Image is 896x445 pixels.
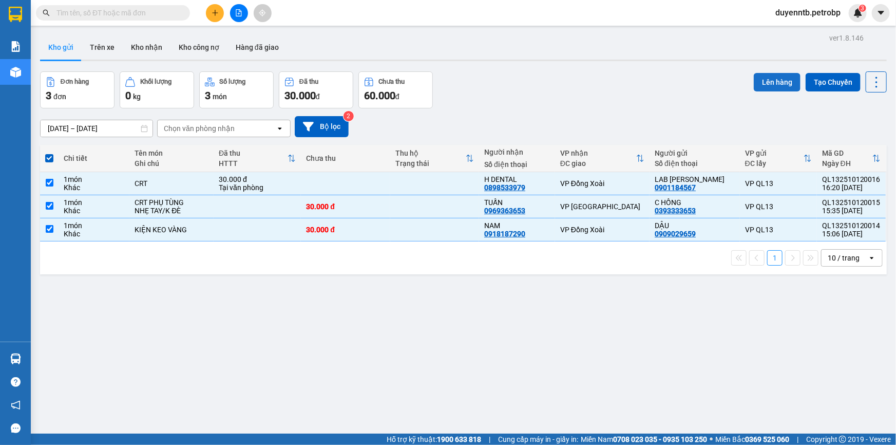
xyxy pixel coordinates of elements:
span: kg [133,92,141,101]
div: KIỆN KEO VÀNG [135,226,208,234]
div: Số điện thoại [655,159,735,168]
span: đ [316,92,320,101]
div: 16:20 [DATE] [822,183,881,192]
button: Kho nhận [123,35,170,60]
div: NHẸ TAY/K ĐÈ [135,207,208,215]
span: aim [259,9,266,16]
span: món [213,92,227,101]
div: Số lượng [220,78,246,85]
div: CRT [135,179,208,188]
div: Khác [64,183,124,192]
button: Đơn hàng3đơn [40,71,115,108]
div: VP QL13 [745,226,812,234]
div: VP QL13 [745,202,812,211]
div: Tại văn phòng [219,183,296,192]
th: Toggle SortBy [214,145,301,172]
img: warehouse-icon [10,67,21,78]
div: Đơn hàng [61,78,89,85]
span: Hỗ trợ kỹ thuật: [387,434,481,445]
div: CRT PHỤ TÙNG [135,198,208,207]
span: question-circle [11,377,21,387]
div: Mã GD [822,149,872,157]
div: Chọn văn phòng nhận [164,123,235,134]
span: 30.000 [284,89,316,102]
button: Trên xe [82,35,123,60]
div: Người nhận [484,148,550,156]
th: Toggle SortBy [740,145,817,172]
div: C HỒNG [655,198,735,207]
div: ĐC giao [560,159,636,168]
div: DẬU [655,221,735,230]
div: VP QL13 [745,179,812,188]
button: plus [206,4,224,22]
div: QL132510120014 [822,221,881,230]
div: Chưa thu [306,154,385,162]
div: 10 / trang [828,253,860,263]
span: duyenntb.petrobp [767,6,849,19]
sup: 2 [344,111,354,121]
div: Chi tiết [64,154,124,162]
button: Hàng đã giao [227,35,287,60]
span: | [797,434,798,445]
button: Chưa thu60.000đ [358,71,433,108]
div: VP Đồng Xoài [560,179,644,188]
span: Miền Bắc [715,434,789,445]
button: Số lượng3món [199,71,274,108]
div: 0898533979 [484,183,525,192]
div: LAB OTIS [655,175,735,183]
div: HTTT [219,159,288,168]
button: 1 [767,250,783,266]
strong: 0369 525 060 [745,435,789,443]
img: warehouse-icon [10,354,21,364]
div: 0393333653 [655,207,696,215]
div: Khối lượng [140,78,171,85]
button: Khối lượng0kg [120,71,194,108]
span: file-add [235,9,242,16]
span: đ [395,92,399,101]
button: Kho công nợ [170,35,227,60]
button: Tạo Chuyến [806,73,861,91]
div: 15:06 [DATE] [822,230,881,238]
img: solution-icon [10,41,21,52]
div: 0918187290 [484,230,525,238]
svg: open [276,124,284,133]
div: TUẤN [484,198,550,207]
div: VP [GEOGRAPHIC_DATA] [560,202,644,211]
div: 1 món [64,198,124,207]
svg: open [868,254,876,262]
span: search [43,9,50,16]
span: 3 [861,5,864,12]
img: icon-new-feature [853,8,863,17]
div: VP nhận [560,149,636,157]
img: logo-vxr [9,7,22,22]
th: Toggle SortBy [390,145,479,172]
span: Cung cấp máy in - giấy in: [498,434,578,445]
div: Tên món [135,149,208,157]
div: VP gửi [745,149,804,157]
span: copyright [839,436,846,443]
div: ĐC lấy [745,159,804,168]
span: 0 [125,89,131,102]
div: 30.000 đ [306,202,385,211]
div: Khác [64,207,124,215]
div: 15:35 [DATE] [822,207,881,215]
div: NAM [484,221,550,230]
strong: 1900 633 818 [437,435,481,443]
div: Chưa thu [379,78,405,85]
div: Ghi chú [135,159,208,168]
th: Toggle SortBy [555,145,650,172]
div: Đã thu [219,149,288,157]
span: caret-down [876,8,886,17]
div: ver 1.8.146 [829,32,864,44]
span: 3 [205,89,211,102]
input: Tìm tên, số ĐT hoặc mã đơn [56,7,178,18]
div: 0901184567 [655,183,696,192]
button: file-add [230,4,248,22]
button: Bộ lọc [295,116,349,137]
div: Người gửi [655,149,735,157]
button: Lên hàng [754,73,800,91]
span: | [489,434,490,445]
div: 30.000 đ [306,226,385,234]
span: đơn [53,92,66,101]
strong: 0708 023 035 - 0935 103 250 [613,435,707,443]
